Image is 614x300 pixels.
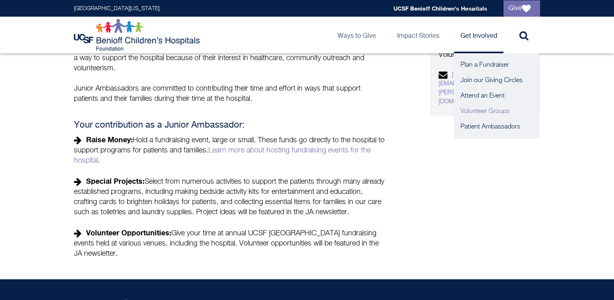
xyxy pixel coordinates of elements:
a: Impact Stories [391,17,446,53]
strong: Raise Money: [86,135,133,144]
a: Volunteer Groups [454,104,539,119]
a: Join our Giving Circles [454,73,539,88]
a: Plan a Fundraiser [454,57,539,73]
p: Select from numerous activities to support the patients through many already established programs... [74,176,387,217]
h4: Your contribution as a Junior Ambassador: [74,120,387,130]
p: Hold a fundraising event, large or small. These funds go directly to the hospital to support prog... [74,135,387,166]
strong: Special Projects: [86,176,145,185]
a: Get Involved [454,17,504,53]
a: Ways to Give [331,17,383,53]
p: Give your time at annual UCSF [GEOGRAPHIC_DATA] fundraising events held at various venues, includ... [74,228,387,259]
img: Logo for UCSF Benioff Children's Hospitals Foundation [74,19,202,51]
p: Junior Ambassadors are committed to contributing their time and effort in ways that support patie... [74,84,387,104]
a: Learn more about hosting fundraising events for the hospital [74,147,371,164]
strong: Volunteer Opportunities: [86,228,171,237]
a: UCSF Benioff Children's Hospitals [393,5,487,12]
a: [GEOGRAPHIC_DATA][US_STATE] [74,6,160,11]
a: Patient Ambassadors [454,119,539,135]
a: Attend an Event [454,88,539,104]
a: Give [504,0,540,17]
